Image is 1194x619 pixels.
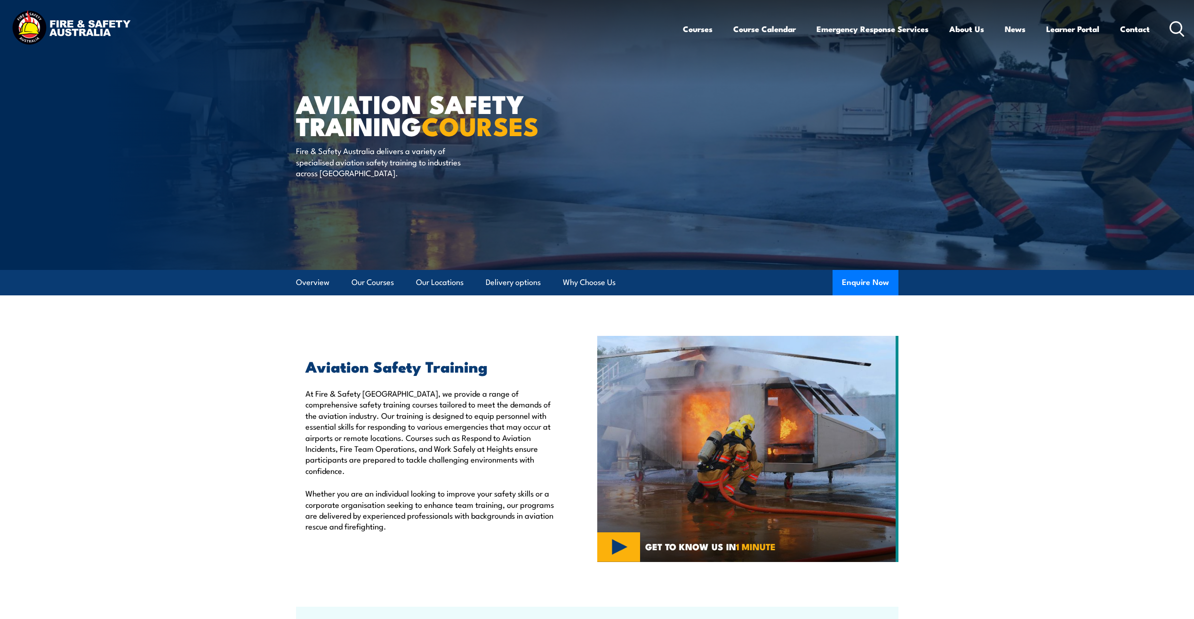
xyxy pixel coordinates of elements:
[416,270,464,295] a: Our Locations
[683,16,713,41] a: Courses
[1046,16,1099,41] a: Learner Portal
[305,359,554,373] h2: Aviation Safety Training
[597,336,898,562] img: Aviation Courses Australia
[296,145,468,178] p: Fire & Safety Australia delivers a variety of specialised aviation safety training to industries ...
[296,270,329,295] a: Overview
[305,488,554,532] p: Whether you are an individual looking to improve your safety skills or a corporate organisation s...
[833,270,898,295] button: Enquire Now
[305,388,554,476] p: At Fire & Safety [GEOGRAPHIC_DATA], we provide a range of comprehensive safety training courses t...
[736,539,776,553] strong: 1 MINUTE
[486,270,541,295] a: Delivery options
[563,270,616,295] a: Why Choose Us
[352,270,394,295] a: Our Courses
[645,542,776,551] span: GET TO KNOW US IN
[817,16,929,41] a: Emergency Response Services
[422,106,539,145] strong: COURSES
[1120,16,1150,41] a: Contact
[1005,16,1026,41] a: News
[296,92,529,136] h1: AVIATION SAFETY TRAINING
[733,16,796,41] a: Course Calendar
[949,16,984,41] a: About Us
